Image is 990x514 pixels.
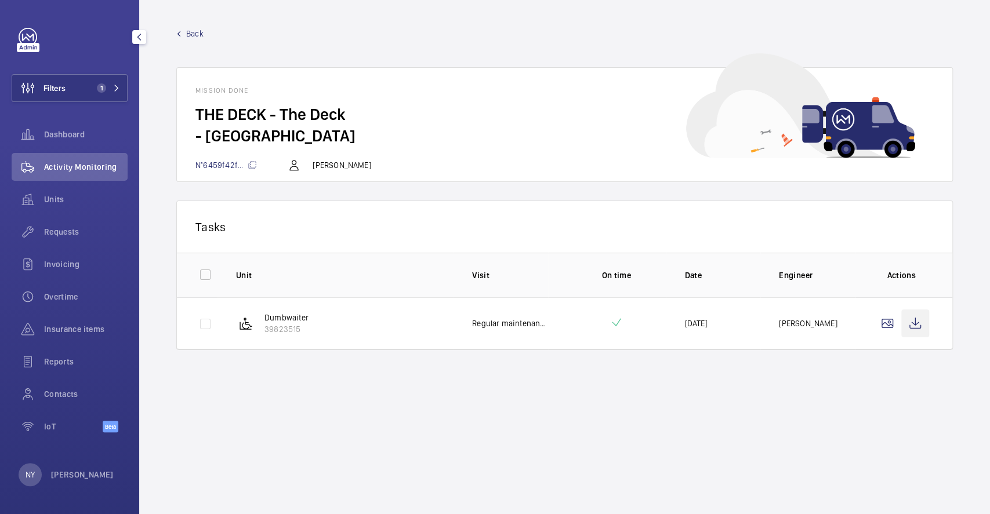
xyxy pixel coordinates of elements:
img: platform_lift.svg [239,316,253,330]
p: 39823515 [264,323,309,335]
span: 1 [97,83,106,93]
p: Tasks [195,220,934,234]
p: [PERSON_NAME] [51,469,114,480]
p: [DATE] [684,318,707,329]
span: Beta [103,421,118,432]
span: Activity Monitoring [44,161,128,173]
p: [PERSON_NAME] [313,159,371,171]
p: Visit [472,269,548,281]
p: [PERSON_NAME] [779,318,837,329]
p: NY [26,469,35,480]
span: Overtime [44,291,128,302]
img: car delivery [686,53,915,158]
span: Dashboard [44,129,128,140]
p: On time [567,269,666,281]
h2: THE DECK - The Deck [195,104,934,125]
p: Dumbwaiter [264,312,309,323]
p: Engineer [779,269,855,281]
h2: - [GEOGRAPHIC_DATA] [195,125,934,147]
span: Invoicing [44,258,128,270]
span: Contacts [44,388,128,400]
p: Regular maintenance [472,318,548,329]
span: Units [44,194,128,205]
span: Insurance items [44,323,128,335]
p: Date [684,269,760,281]
button: Filters1 [12,74,128,102]
span: Requests [44,226,128,238]
h1: Mission done [195,86,934,94]
p: Actions [873,269,929,281]
span: Filters [43,82,66,94]
span: Back [186,28,204,39]
span: Reports [44,356,128,367]
span: N°6459f42f... [195,161,257,170]
span: IoT [44,421,103,432]
p: Unit [236,269,454,281]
